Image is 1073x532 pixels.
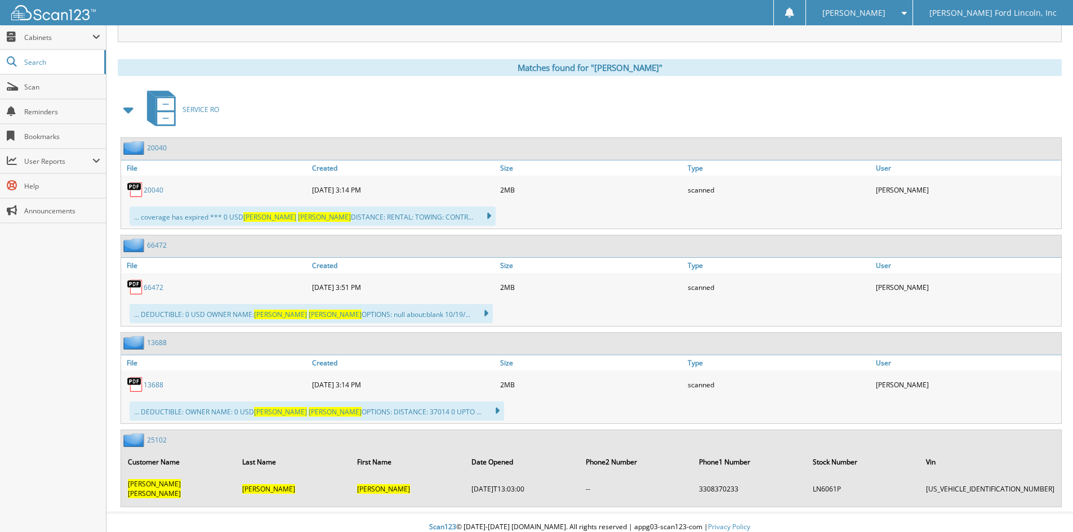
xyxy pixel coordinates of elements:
a: Type [685,355,873,370]
img: PDF.png [127,279,144,296]
div: ... DEDUCTIBLE: 0 USD OWNER NAME: OPTIONS: null about:blank 10/19/... [130,304,493,323]
th: Last Name [237,450,350,473]
a: User [873,355,1061,370]
td: LN6061P [807,475,919,503]
a: Created [309,258,497,273]
img: PDF.png [127,376,144,393]
a: User [873,160,1061,176]
span: [PERSON_NAME] [822,10,885,16]
a: Size [497,258,685,273]
td: [US_VEHICLE_IDENTIFICATION_NUMBER] [920,475,1060,503]
img: PDF.png [127,181,144,198]
a: 20040 [144,185,163,195]
span: [PERSON_NAME] [254,310,307,319]
a: 13688 [147,338,167,347]
span: User Reports [24,157,92,166]
div: [PERSON_NAME] [873,276,1061,298]
a: 66472 [147,240,167,250]
th: Customer Name [122,450,235,473]
th: Phone1 Number [693,450,806,473]
th: Date Opened [466,450,579,473]
div: [PERSON_NAME] [873,373,1061,396]
span: Cabinets [24,33,92,42]
a: 66472 [144,283,163,292]
td: -- [580,475,692,503]
a: User [873,258,1061,273]
span: Scan [24,82,100,92]
span: Help [24,181,100,191]
th: Stock Number [807,450,919,473]
div: Matches found for "[PERSON_NAME]" [118,59,1062,76]
a: Created [309,160,497,176]
span: [PERSON_NAME] [357,484,410,494]
span: [PERSON_NAME] [298,212,351,222]
a: File [121,258,309,273]
div: scanned [685,373,873,396]
span: [PERSON_NAME] [128,479,181,489]
span: [PERSON_NAME] [242,484,295,494]
th: Vin [920,450,1060,473]
span: SERVICE RO [182,105,219,114]
td: [DATE]T13:03:00 [466,475,579,503]
a: Size [497,355,685,370]
img: folder2.png [123,238,147,252]
div: [DATE] 3:14 PM [309,373,497,396]
span: Search [24,57,99,67]
iframe: Chat Widget [1017,478,1073,532]
span: Bookmarks [24,132,100,141]
div: [PERSON_NAME] [873,178,1061,201]
div: scanned [685,276,873,298]
span: [PERSON_NAME] [243,212,296,222]
img: folder2.png [123,433,147,447]
a: SERVICE RO [140,87,219,132]
span: [PERSON_NAME] Ford Lincoln, Inc [929,10,1057,16]
a: Created [309,355,497,370]
a: File [121,355,309,370]
a: Type [685,160,873,176]
a: Type [685,258,873,273]
a: Size [497,160,685,176]
a: 13688 [144,380,163,390]
div: [DATE] 3:51 PM [309,276,497,298]
span: Reminders [24,107,100,117]
span: [PERSON_NAME] [309,310,362,319]
img: scan123-logo-white.svg [11,5,96,20]
a: 25102 [147,435,167,445]
a: File [121,160,309,176]
div: [DATE] 3:14 PM [309,178,497,201]
span: [PERSON_NAME] [309,407,362,417]
th: Phone2 Number [580,450,692,473]
a: 20040 [147,143,167,153]
a: Privacy Policy [708,522,750,531]
td: 3308370233 [693,475,806,503]
div: 2MB [497,178,685,201]
img: folder2.png [123,141,147,155]
th: First Name [351,450,465,473]
span: Announcements [24,206,100,216]
div: ... DEDUCTIBLE: OWNER NAME: 0 USD OPTIONS: DISTANCE: 37014 0 UPTO ... [130,401,504,421]
div: 2MB [497,276,685,298]
span: [PERSON_NAME] [128,489,181,498]
div: 2MB [497,373,685,396]
div: ... coverage has expired *** 0 USD DISTANCE: RENTAL: TOWING: CONTR... [130,207,496,226]
span: Scan123 [429,522,456,531]
span: [PERSON_NAME] [254,407,307,417]
div: scanned [685,178,873,201]
img: folder2.png [123,336,147,350]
